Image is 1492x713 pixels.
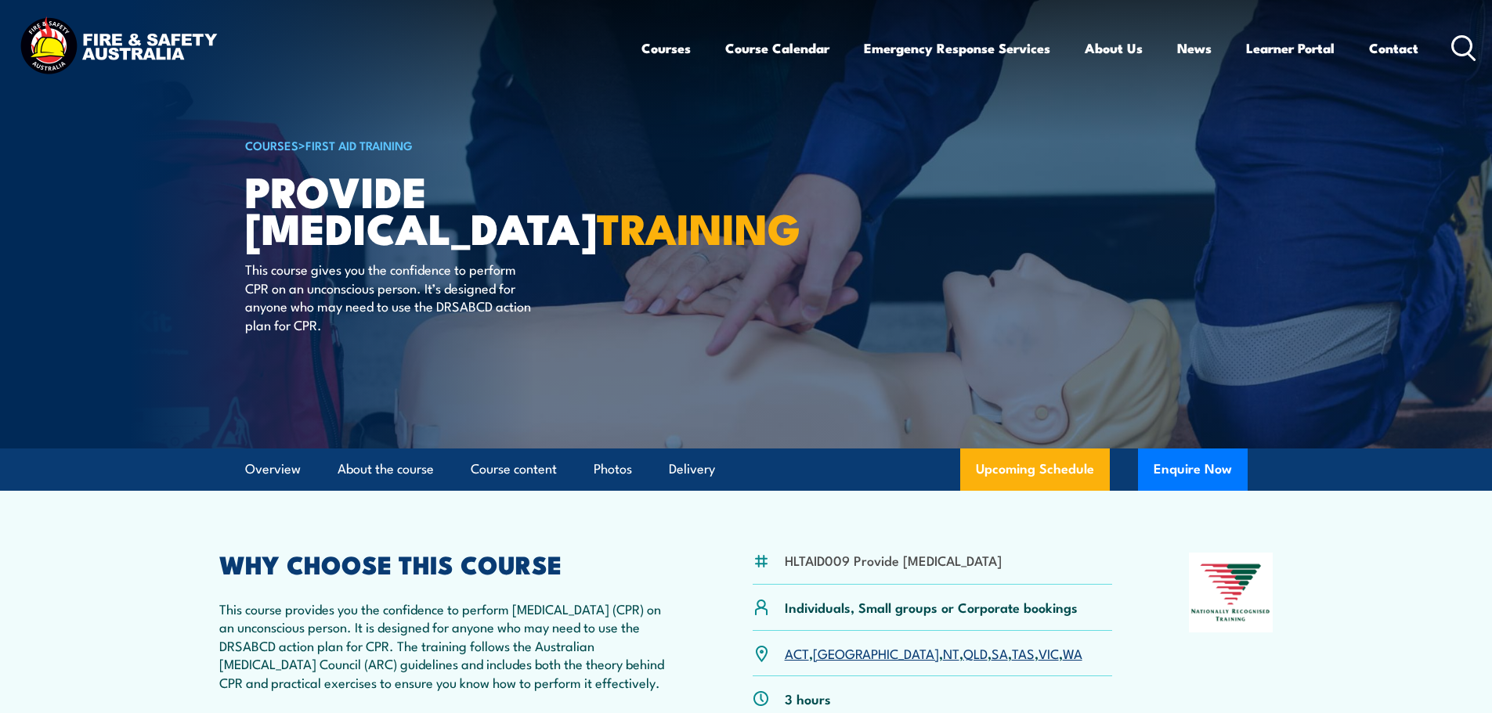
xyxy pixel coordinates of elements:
p: This course gives you the confidence to perform CPR on an unconscious person. It’s designed for a... [245,260,531,333]
li: HLTAID009 Provide [MEDICAL_DATA] [785,551,1002,569]
p: Individuals, Small groups or Corporate bookings [785,598,1078,616]
h1: Provide [MEDICAL_DATA] [245,172,632,245]
strong: TRAINING [597,194,800,259]
a: NT [943,643,959,662]
a: COURSES [245,136,298,153]
h6: > [245,135,632,154]
a: TAS [1012,643,1035,662]
img: Nationally Recognised Training logo. [1189,553,1273,632]
a: Courses [641,27,691,69]
a: WA [1063,643,1082,662]
a: Learner Portal [1246,27,1335,69]
a: Photos [594,448,632,490]
a: About Us [1085,27,1143,69]
a: [GEOGRAPHIC_DATA] [813,643,939,662]
a: SA [992,643,1008,662]
a: About the course [338,448,434,490]
a: Contact [1369,27,1418,69]
a: Course content [471,448,557,490]
a: ACT [785,643,809,662]
p: , , , , , , , [785,644,1082,662]
p: This course provides you the confidence to perform [MEDICAL_DATA] (CPR) on an unconscious person.... [219,600,677,691]
a: Upcoming Schedule [960,448,1110,491]
button: Enquire Now [1138,448,1248,491]
a: Overview [245,448,301,490]
a: VIC [1039,643,1059,662]
h2: WHY CHOOSE THIS COURSE [219,553,677,574]
a: First Aid Training [305,136,413,153]
p: 3 hours [785,690,831,708]
a: Course Calendar [725,27,829,69]
a: Emergency Response Services [864,27,1050,69]
a: QLD [963,643,988,662]
a: News [1177,27,1212,69]
a: Delivery [669,448,715,490]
